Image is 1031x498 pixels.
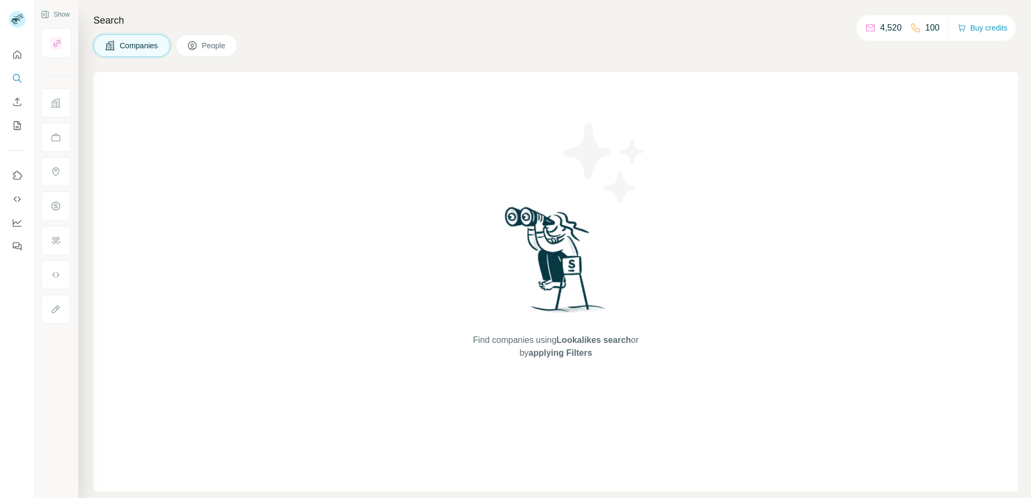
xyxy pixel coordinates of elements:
[202,40,227,51] span: People
[9,213,26,232] button: Dashboard
[528,348,592,357] span: applying Filters
[470,334,642,360] span: Find companies using or by
[9,237,26,256] button: Feedback
[93,13,1018,28] h4: Search
[880,21,902,34] p: 4,520
[9,189,26,209] button: Use Surfe API
[9,166,26,185] button: Use Surfe on LinkedIn
[556,115,652,211] img: Surfe Illustration - Stars
[33,6,77,23] button: Show
[9,116,26,135] button: My lists
[500,204,612,324] img: Surfe Illustration - Woman searching with binoculars
[925,21,940,34] p: 100
[556,335,631,345] span: Lookalikes search
[120,40,159,51] span: Companies
[9,69,26,88] button: Search
[9,45,26,64] button: Quick start
[9,92,26,112] button: Enrich CSV
[957,20,1007,35] button: Buy credits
